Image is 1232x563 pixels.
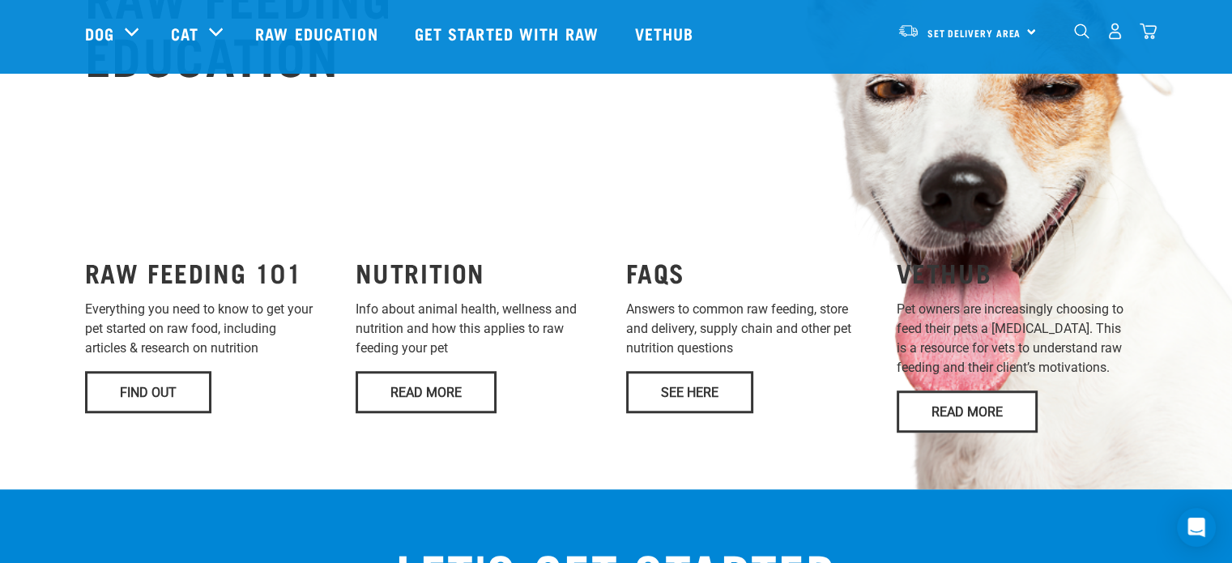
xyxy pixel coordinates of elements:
[85,371,211,413] a: Find Out
[171,21,198,45] a: Cat
[85,21,114,45] a: Dog
[1140,23,1157,40] img: home-icon@2x.png
[897,300,1148,377] p: Pet owners are increasingly choosing to feed their pets a [MEDICAL_DATA]. This is a resource for ...
[356,258,607,287] h3: NUTRITION
[897,23,919,38] img: van-moving.png
[85,258,336,287] h3: RAW FEEDING 101
[927,30,1021,36] span: Set Delivery Area
[239,1,398,66] a: Raw Education
[356,371,497,413] a: Read More
[897,258,1148,287] h3: VETHUB
[1177,508,1216,547] div: Open Intercom Messenger
[626,258,877,287] h3: FAQS
[897,390,1038,433] a: Read More
[356,300,607,358] p: Info about animal health, wellness and nutrition and how this applies to raw feeding your pet
[619,1,714,66] a: Vethub
[399,1,619,66] a: Get started with Raw
[85,300,336,358] p: Everything you need to know to get your pet started on raw food, including articles & research on...
[626,371,753,413] a: See Here
[1106,23,1123,40] img: user.png
[1074,23,1089,39] img: home-icon-1@2x.png
[626,300,877,358] p: Answers to common raw feeding, store and delivery, supply chain and other pet nutrition questions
